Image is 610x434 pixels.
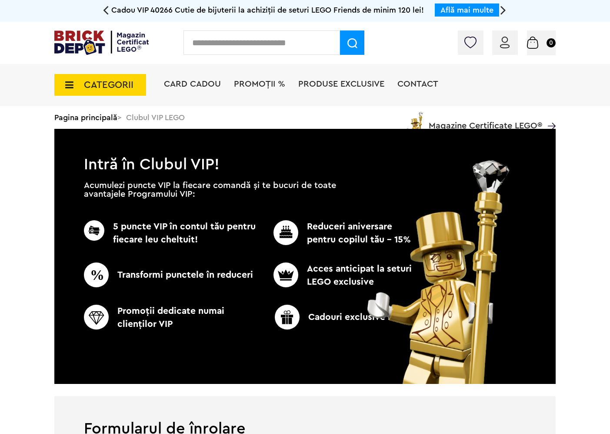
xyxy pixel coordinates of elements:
[298,80,384,88] a: Produse exclusive
[256,305,431,330] p: Cadouri exclusive LEGO
[547,38,556,47] small: 0
[111,6,424,14] span: Cadou VIP 40266 Cutie de bijuterii la achiziții de seturi LEGO Friends de minim 120 lei!
[84,262,109,287] img: CC_BD_Green_chek_mark
[84,262,259,287] p: Transformi punctele în reduceri
[397,80,438,88] a: Contact
[84,181,336,198] p: Acumulezi puncte VIP la fiecare comandă și te bucuri de toate avantajele Programului VIP:
[84,80,133,90] span: CATEGORII
[542,110,556,119] a: Magazine Certificate LEGO®
[275,305,300,330] img: CC_BD_Green_chek_mark
[164,80,221,88] a: Card Cadou
[84,220,259,246] p: 5 puncte VIP în contul tău pentru fiecare leu cheltuit!
[54,129,556,169] h1: Intră în Clubul VIP!
[259,262,415,289] p: Acces anticipat la seturi LEGO exclusive
[84,305,109,330] img: CC_BD_Green_chek_mark
[84,220,104,241] img: CC_BD_Green_chek_mark
[273,262,298,287] img: CC_BD_Green_chek_mark
[429,110,542,130] span: Magazine Certificate LEGO®
[440,6,493,14] a: Află mai multe
[84,305,259,331] p: Promoţii dedicate numai clienţilor VIP
[273,220,298,245] img: CC_BD_Green_chek_mark
[358,160,520,384] img: vip_page_image
[259,220,415,246] p: Reduceri aniversare pentru copilul tău - 15%
[234,80,285,88] a: PROMOȚII %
